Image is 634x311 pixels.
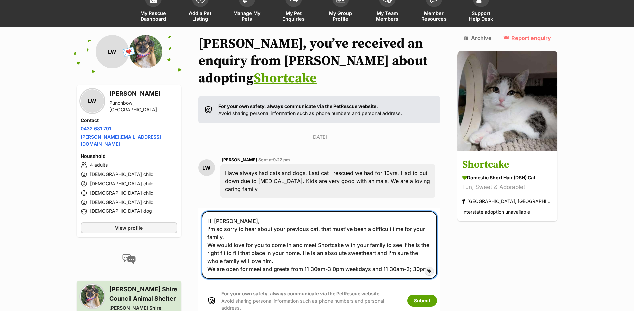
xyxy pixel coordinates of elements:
span: Sent at [258,157,290,162]
a: Archive [464,35,492,41]
a: Shortcake Domestic Short Hair (DSH) Cat Fun, Sweet & Adorable! [GEOGRAPHIC_DATA], [GEOGRAPHIC_DAT... [457,152,557,222]
li: [DEMOGRAPHIC_DATA] child [81,180,177,188]
span: Interstate adoption unavailable [462,209,530,215]
li: [DEMOGRAPHIC_DATA] child [81,170,177,178]
img: Sutherland Shire Council Animal Shelter profile pic [129,35,162,68]
div: Punchbowl, [GEOGRAPHIC_DATA] [109,100,177,113]
div: Have always had cats and dogs. Last cat I rescued we had for 10yrs. Had to put down due to [MEDIC... [220,164,436,198]
h4: Household [81,153,177,160]
div: LW [198,159,215,176]
a: 0432 681 791 [81,126,111,131]
button: Submit [407,295,437,307]
strong: For your own safety, always communicate via the PetRescue website. [218,103,378,109]
a: Report enquiry [503,35,551,41]
span: [PERSON_NAME] [222,157,257,162]
div: Fun, Sweet & Adorable! [462,183,552,192]
h3: [PERSON_NAME] Shire Council Animal Shelter [109,285,177,303]
h1: [PERSON_NAME], you’ve received an enquiry from [PERSON_NAME] about adopting [198,35,441,87]
span: Add a Pet Listing [185,10,215,22]
h3: [PERSON_NAME] [109,89,177,98]
a: Shortcake [254,70,317,87]
p: Avoid sharing personal information such as phone numbers and personal address. [218,103,402,117]
div: LW [96,35,129,68]
span: 9:22 pm [273,157,290,162]
img: Shortcake [457,51,557,151]
strong: For your own safety, always communicate via the PetRescue website. [221,291,381,296]
a: [PERSON_NAME][EMAIL_ADDRESS][DOMAIN_NAME] [81,134,161,147]
span: Manage My Pets [232,10,262,22]
span: Support Help Desk [466,10,496,22]
img: Sutherland Shire Council Animal Shelter profile pic [81,285,104,308]
li: [DEMOGRAPHIC_DATA] dog [81,208,177,216]
h3: Shortcake [462,158,552,173]
div: LW [81,89,104,113]
img: conversation-icon-4a6f8262b818ee0b60e3300018af0b2d0b884aa5de6e9bcb8d3d4eeb1a70a7c4.svg [122,254,136,264]
p: [DATE] [198,133,441,140]
span: My Group Profile [326,10,356,22]
li: [DEMOGRAPHIC_DATA] child [81,189,177,197]
span: 💌 [121,45,136,59]
div: [GEOGRAPHIC_DATA], [GEOGRAPHIC_DATA] [462,197,552,206]
span: My Pet Enquiries [279,10,309,22]
span: My Rescue Dashboard [138,10,168,22]
a: View profile [81,222,177,233]
li: 4 adults [81,161,177,169]
div: Domestic Short Hair (DSH) Cat [462,174,552,181]
h4: Contact [81,117,177,124]
span: My Team Members [372,10,402,22]
li: [DEMOGRAPHIC_DATA] child [81,198,177,206]
span: View profile [115,224,143,231]
span: Member Resources [419,10,449,22]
